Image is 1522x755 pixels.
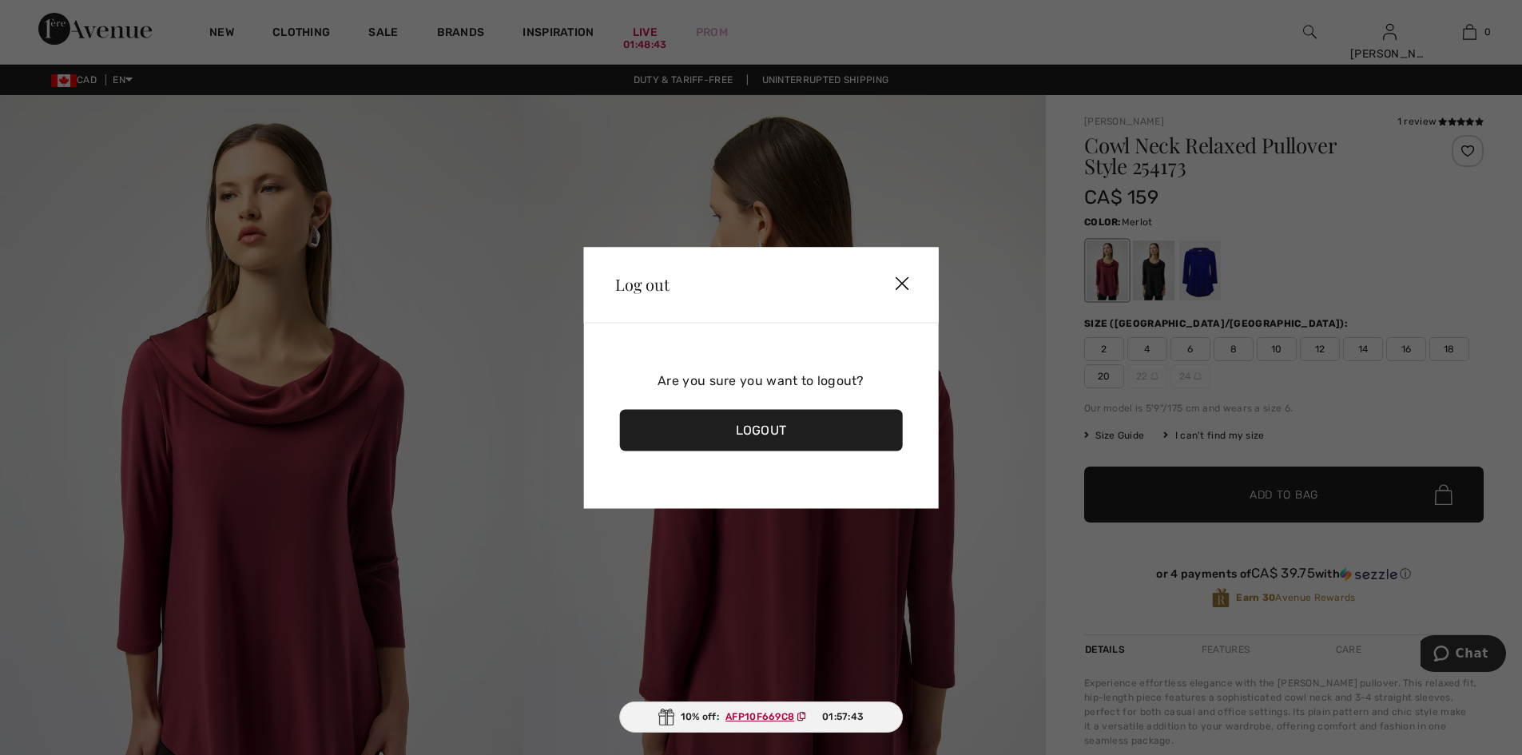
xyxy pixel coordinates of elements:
div: Logout [619,409,903,451]
span: Chat [35,11,68,26]
p: Are you sure you want to logout? [619,371,903,390]
ins: AFP10F669C8 [725,711,794,722]
img: Gift.svg [658,709,674,725]
img: X [878,260,926,309]
h3: Log out [615,276,848,292]
span: 01:57:43 [822,709,864,724]
div: 10% off: [619,701,904,733]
